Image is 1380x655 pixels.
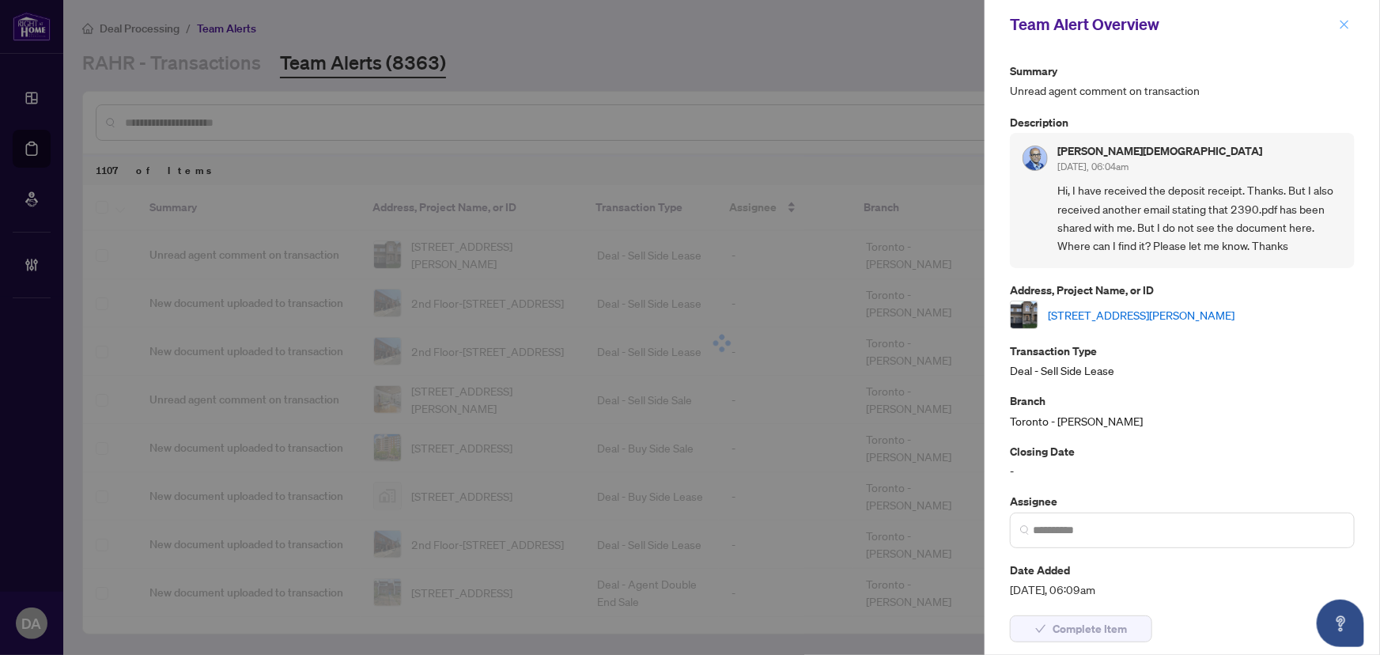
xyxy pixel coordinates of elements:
p: Branch [1010,392,1355,410]
p: Date Added [1010,561,1355,579]
span: Unread agent comment on transaction [1010,81,1355,100]
p: Transaction Type [1010,342,1355,360]
span: Hi, I have received the deposit receipt. Thanks. But I also received another email stating that 2... [1057,181,1342,256]
img: search_icon [1020,525,1030,535]
img: thumbnail-img [1011,301,1038,328]
div: Toronto - [PERSON_NAME] [1010,392,1355,429]
h5: [PERSON_NAME][DEMOGRAPHIC_DATA] [1057,146,1262,157]
p: Summary [1010,62,1355,80]
p: Assignee [1010,492,1355,510]
div: Team Alert Overview [1010,13,1334,36]
span: [DATE], 06:04am [1057,161,1129,172]
a: [STREET_ADDRESS][PERSON_NAME] [1048,306,1234,324]
button: Complete Item [1010,615,1152,642]
img: Profile Icon [1023,146,1047,170]
p: Description [1010,113,1355,131]
div: Deal - Sell Side Lease [1010,342,1355,379]
div: - [1010,442,1355,479]
p: Address, Project Name, or ID [1010,281,1355,299]
button: Open asap [1317,600,1364,647]
p: Closing Date [1010,442,1355,460]
span: [DATE], 06:09am [1010,581,1355,599]
span: close [1339,19,1350,30]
